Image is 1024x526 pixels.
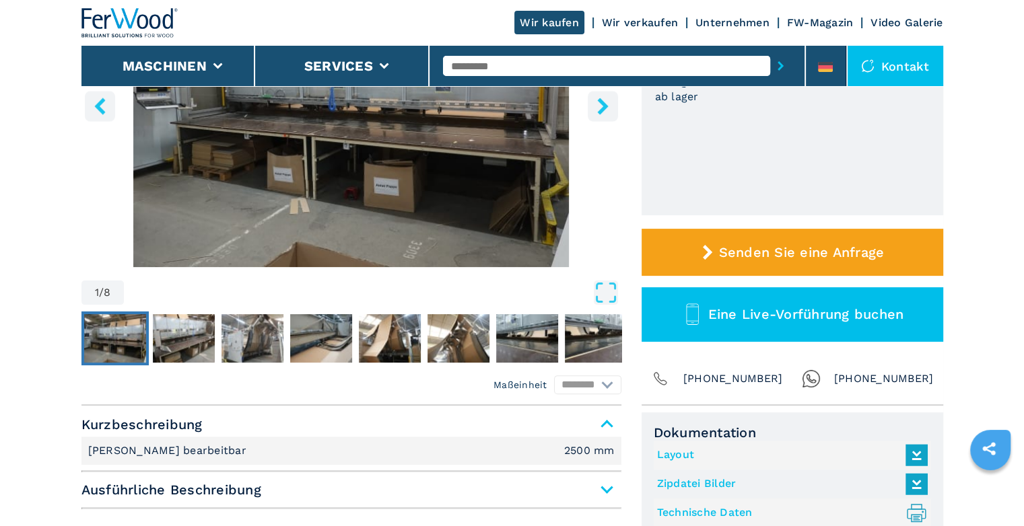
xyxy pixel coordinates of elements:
span: 1 [95,287,99,298]
span: Ausführliche Beschreibung [81,478,621,502]
img: Phone [651,369,670,388]
button: Go to Slide 5 [356,311,423,365]
button: Go to Slide 4 [287,311,355,365]
button: Go to Slide 7 [493,311,561,365]
span: / [99,287,104,298]
button: Go to Slide 8 [562,311,629,365]
a: Layout [657,444,921,466]
a: FW-Magazin [787,16,854,29]
a: Zipdatei Bilder [657,473,921,495]
img: e31552eb22c8d9ed4647e00c5d05c310 [153,314,215,363]
span: Eine Live-Vorführung buchen [708,306,903,322]
button: Maschinen [123,58,207,74]
img: c636fb84b8a4c39377a56f0e28f6b828 [565,314,627,363]
span: Kurzbeschreibung [81,412,621,437]
a: Technische Daten [657,502,921,524]
a: Unternehmen [695,16,770,29]
span: [PHONE_NUMBER] [683,369,783,388]
p: [PERSON_NAME] bearbeitbar [88,443,250,458]
button: Senden Sie eine Anfrage [642,229,943,276]
em: 2500 mm [564,445,615,456]
img: 6dc07eeaa5c88dd97382c8623f4a319a [428,314,489,363]
nav: Thumbnail Navigation [81,311,621,365]
img: Kontakt [861,59,875,73]
span: Dokumentation [654,424,931,441]
div: Kontakt [848,46,943,86]
iframe: Chat [967,465,1014,516]
img: Whatsapp [802,369,821,388]
button: Services [304,58,373,74]
img: Ferwood [81,8,178,38]
img: 8cefff45afa48f43fad753eafa605925 [359,314,421,363]
img: 5c6d88098d0d7f8a34cf6a51d1d68b25 [84,314,146,363]
button: left-button [85,91,115,121]
a: sharethis [972,432,1006,465]
button: Eine Live-Vorführung buchen [642,287,943,342]
button: Open Fullscreen [127,280,617,305]
img: 73f516a45a6d79d047cc00ff51e902d6 [221,314,283,363]
button: Go to Slide 6 [425,311,492,365]
em: Maßeinheit [493,378,547,391]
div: Kurzbeschreibung [81,437,621,465]
span: [PHONE_NUMBER] [834,369,934,388]
a: Video Galerie [871,16,943,29]
span: Senden Sie eine Anfrage [718,244,884,260]
button: Go to Slide 2 [150,311,217,365]
img: 9499e27ebd744978a084ec882ee4d12d [290,314,352,363]
img: 630e91181ce4b1a054a629a5ea9e0af1 [496,314,558,363]
a: Wir kaufen [514,11,584,34]
span: 8 [104,287,110,298]
button: Go to Slide 1 [81,311,149,365]
a: Wir verkaufen [602,16,678,29]
h3: ab lager [655,89,699,104]
button: submit-button [770,50,791,81]
button: Go to Slide 3 [219,311,286,365]
button: right-button [588,91,618,121]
